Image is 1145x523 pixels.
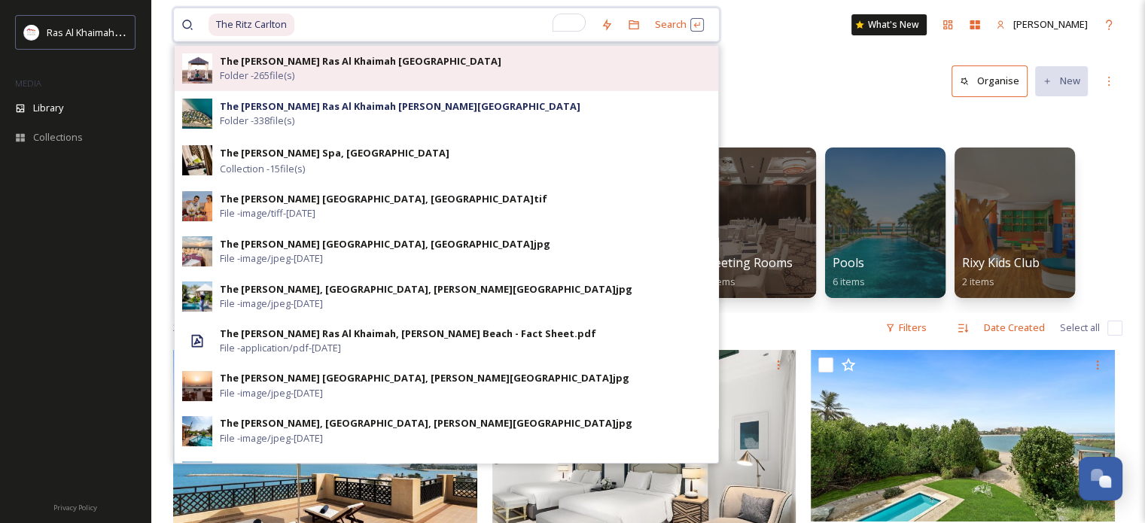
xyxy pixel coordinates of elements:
strong: The [PERSON_NAME] Ras Al Khaimah [GEOGRAPHIC_DATA] [220,54,501,68]
img: 845b7045-ac96-47b3-8cb0-311a0bcea1e2.jpg [182,461,212,491]
span: 6 items [703,275,735,288]
img: 99385e14-4a44-4237-ba11-72b51e4ed6e7.jpg [182,236,212,266]
strong: The [PERSON_NAME] Spa, [GEOGRAPHIC_DATA] [220,146,449,160]
a: Rixy Kids Club2 items [962,256,1040,288]
span: Pools [833,254,864,271]
span: File - image/jpeg - [DATE] [220,251,323,266]
img: d23c6246-8100-4e26-9b79-aebf886d51ac.jpg [182,53,212,84]
div: The [PERSON_NAME], [GEOGRAPHIC_DATA], [PERSON_NAME][GEOGRAPHIC_DATA]jpg [220,282,632,296]
span: Select all [1060,321,1100,335]
div: The [PERSON_NAME], [GEOGRAPHIC_DATA], [PERSON_NAME][GEOGRAPHIC_DATA]jpg [220,461,632,476]
span: File - image/jpeg - [DATE] [220,386,323,400]
img: e534ba5f-a772-49a6-9c90-6762ea0b9ace.jpg [182,416,212,446]
span: Collections [33,130,83,144]
img: 56a7df2a-9575-4104-956e-aef2501da577.jpg [182,281,212,312]
a: Privacy Policy [53,497,97,515]
button: Organise [952,65,1028,96]
a: Organise [952,65,1035,96]
span: Rixy Kids Club [962,254,1040,271]
span: Folder - 338 file(s) [220,114,294,128]
span: Ras Al Khaimah Tourism Development Authority [47,25,260,39]
span: Meeting Rooms [703,254,793,271]
img: fb4f6e9c-3c6f-495b-9cad-4415644385cc.jpg [182,145,212,175]
span: MEDIA [15,78,41,89]
span: 25 file s [173,321,203,335]
span: Collection - 15 file(s) [220,162,305,176]
span: [PERSON_NAME] [1013,17,1088,31]
img: Two Bedroom Premium Villa Beach Front (Private pool).jpg [811,350,1115,521]
img: c7d2be27-70fd-421d-abbd-f019b6627207.jpg [182,99,212,129]
span: The Ritz Carlton [209,14,294,35]
input: To enrich screen reader interactions, please activate Accessibility in Grammarly extension settings [296,8,593,41]
span: File - image/jpeg - [DATE] [220,431,323,445]
img: Logo_RAKTDA_RGB-01.png [24,25,39,40]
span: File - image/tiff - [DATE] [220,206,315,220]
span: Folder - 265 file(s) [220,68,294,83]
span: Privacy Policy [53,503,97,512]
div: Date Created [976,313,1052,342]
span: 6 items [833,275,865,288]
div: The [PERSON_NAME] Ras Al Khaimah, [PERSON_NAME] Beach - Fact Sheet.pdf [220,327,596,341]
img: 4c7e9d5b-9a3f-46e7-8155-11802a299ffe.jpg [182,191,212,221]
button: New [1035,66,1088,96]
span: File - image/jpeg - [DATE] [220,296,323,311]
a: Pools6 items [833,256,865,288]
span: 2 items [962,275,994,288]
div: The [PERSON_NAME] [GEOGRAPHIC_DATA], [GEOGRAPHIC_DATA]jpg [220,237,550,251]
div: Search [647,10,711,39]
div: The [PERSON_NAME], [GEOGRAPHIC_DATA], [PERSON_NAME][GEOGRAPHIC_DATA]jpg [220,416,632,430]
span: File - application/pdf - [DATE] [220,341,341,355]
a: What's New [851,14,927,35]
button: Open Chat [1079,457,1122,500]
a: [PERSON_NAME] [988,10,1095,39]
strong: The [PERSON_NAME] Ras Al Khaimah [PERSON_NAME][GEOGRAPHIC_DATA] [220,99,580,113]
span: Library [33,101,63,115]
div: The [PERSON_NAME] [GEOGRAPHIC_DATA], [GEOGRAPHIC_DATA]tif [220,192,547,206]
div: Filters [878,313,934,342]
a: Meeting Rooms6 items [703,256,793,288]
div: The [PERSON_NAME] [GEOGRAPHIC_DATA], [PERSON_NAME][GEOGRAPHIC_DATA]jpg [220,371,629,385]
img: 7c1ed929-b5f1-4d74-9a21-c7875af664f4.jpg [182,371,212,401]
